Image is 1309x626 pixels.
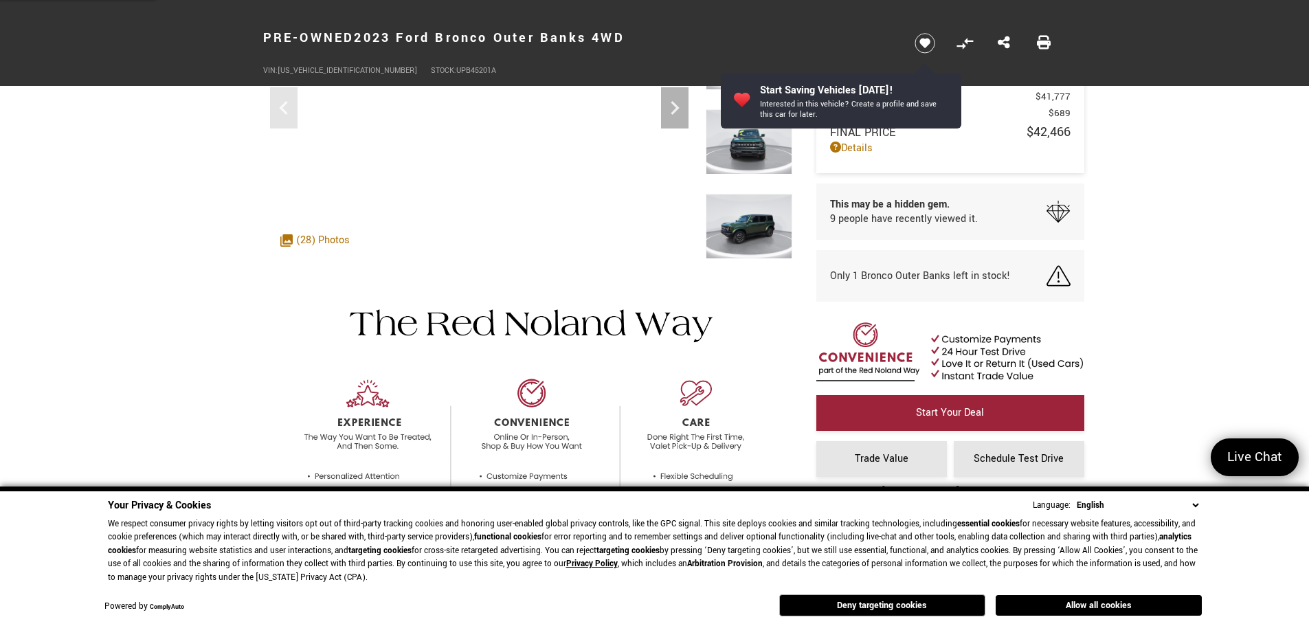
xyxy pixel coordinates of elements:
[954,33,975,54] button: Compare Vehicle
[104,603,184,612] div: Powered by
[855,451,908,466] span: Trade Value
[830,212,978,226] span: 9 people have recently viewed it.
[661,87,689,128] div: Next
[278,65,417,76] span: [US_VEHICLE_IDENTIFICATION_NUMBER]
[108,531,1191,557] strong: analytics cookies
[910,32,940,54] button: Save vehicle
[456,65,496,76] span: UPB45201A
[830,107,1071,120] a: Dealer Handling $689
[830,90,1036,103] span: Red [PERSON_NAME]
[998,34,1010,52] a: Share this Pre-Owned 2023 Ford Bronco Outer Banks 4WD
[816,395,1084,431] a: Start Your Deal
[348,545,412,557] strong: targeting cookies
[431,65,456,76] span: Stock:
[263,29,355,47] strong: Pre-Owned
[1037,34,1051,52] a: Print this Pre-Owned 2023 Ford Bronco Outer Banks 4WD
[1049,107,1071,120] span: $689
[830,123,1071,141] a: Final Price $42,466
[1220,448,1289,467] span: Live Chat
[816,441,947,477] a: Trade Value
[779,594,985,616] button: Deny targeting cookies
[1073,498,1202,513] select: Language Select
[1033,501,1071,510] div: Language:
[1036,90,1071,103] span: $41,777
[263,10,892,65] h1: 2023 Ford Bronco Outer Banks 4WD
[830,107,1049,120] span: Dealer Handling
[1027,123,1071,141] span: $42,466
[830,124,1027,140] span: Final Price
[830,141,1071,155] a: Details
[566,558,618,570] a: Privacy Policy
[830,197,978,212] span: This may be a hidden gem.
[954,441,1084,477] a: Schedule Test Drive
[596,545,660,557] strong: targeting cookies
[916,405,984,420] span: Start Your Deal
[273,226,357,254] div: (28) Photos
[830,269,1010,283] span: Only 1 Bronco Outer Banks left in stock!
[108,498,211,513] span: Your Privacy & Cookies
[974,451,1064,466] span: Schedule Test Drive
[816,484,1043,537] div: Location: Red [PERSON_NAME] Pre-Owned Center [STREET_ADDRESS][US_STATE]
[706,109,792,175] img: Used 2023 Eruption Green Metallic Ford Outer Banks image 3
[150,603,184,612] a: ComplyAuto
[830,90,1071,103] a: Red [PERSON_NAME] $41,777
[687,558,763,570] strong: Arbitration Provision
[474,531,541,543] strong: functional cookies
[957,518,1020,530] strong: essential cookies
[706,194,792,259] img: Used 2023 Eruption Green Metallic Ford Outer Banks image 4
[1211,438,1299,476] a: Live Chat
[996,595,1202,616] button: Allow all cookies
[263,65,278,76] span: VIN:
[108,517,1202,585] p: We respect consumer privacy rights by letting visitors opt out of third-party tracking cookies an...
